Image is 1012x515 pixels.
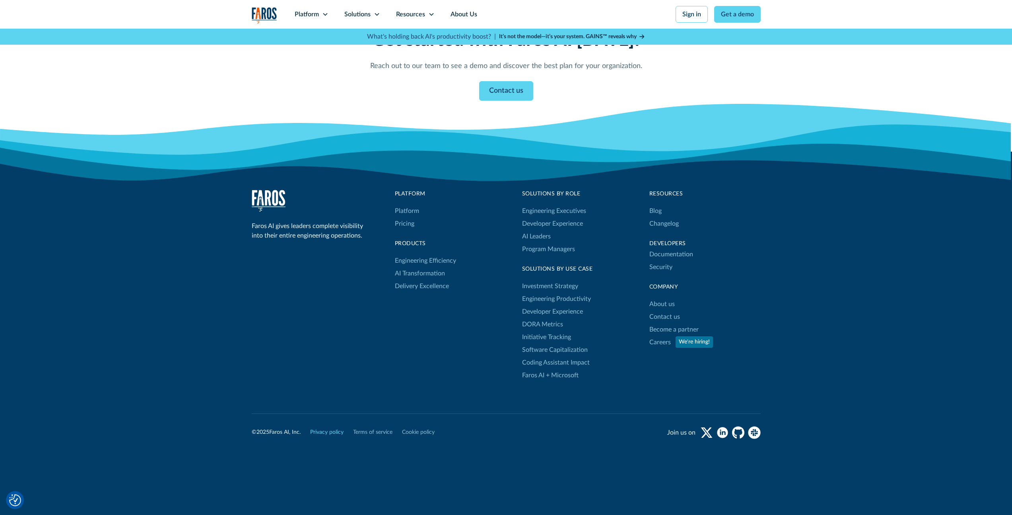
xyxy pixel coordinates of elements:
[395,190,456,198] div: Platform
[252,428,301,437] div: © Faros AI, Inc.
[522,190,586,198] div: Solutions by Role
[396,10,425,19] div: Resources
[679,338,710,346] div: We're hiring!
[522,356,590,369] a: Coding Assistant Impact
[716,426,729,439] a: linkedin
[522,280,578,293] a: Investment Strategy
[499,34,637,39] strong: It’s not the model—it’s your system. GAINS™ reveals why
[649,336,671,349] a: Careers
[649,190,761,198] div: Resources
[344,10,371,19] div: Solutions
[522,243,586,256] a: Program Managers
[479,81,533,101] a: Contact Modal
[315,61,697,72] p: Reach out to our team to see a demo and discover the best plan for your organization.
[676,6,708,23] a: Sign in
[522,217,583,230] a: Developer Experience
[649,283,761,291] div: Company
[353,428,392,437] a: Terms of service
[395,205,419,217] a: Platform
[395,254,456,267] a: Engineering Efficiency
[310,428,344,437] a: Privacy policy
[522,305,583,318] a: Developer Experience
[522,230,551,243] a: AI Leaders
[748,426,761,439] a: slack community
[9,494,21,506] img: Revisit consent button
[295,10,319,19] div: Platform
[522,205,586,217] a: Engineering Executives
[252,190,286,212] img: Faros Logo White
[395,267,445,280] a: AI Transformation
[667,428,695,437] div: Join us on
[649,310,680,323] a: Contact us
[252,7,277,23] a: home
[522,343,588,356] a: Software Capitalization
[9,494,21,506] button: Cookie Settings
[522,331,571,343] a: Initiative Tracking
[522,265,593,273] div: Solutions By Use Case
[649,217,679,230] a: Changelog
[649,323,699,336] a: Become a partner
[700,426,713,439] a: twitter
[395,280,449,293] a: Delivery Excellence
[252,7,277,23] img: Logo of the analytics and reporting company Faros.
[714,6,761,23] a: Get a demo
[252,190,286,212] a: home
[522,369,579,382] a: Faros AI + Microsoft
[395,217,414,230] a: Pricing
[649,298,675,310] a: About us
[649,248,693,261] a: Documentation
[522,293,591,305] a: Engineering Productivity
[256,429,269,435] span: 2025
[402,428,435,437] a: Cookie policy
[649,261,672,273] a: Security
[649,205,662,217] a: Blog
[252,221,367,240] div: Faros AI gives leaders complete visibility into their entire engineering operations.
[395,240,456,248] div: products
[367,32,496,41] p: What's holding back AI's productivity boost? |
[522,318,563,331] a: DORA Metrics
[499,33,645,41] a: It’s not the model—it’s your system. GAINS™ reveals why
[732,426,745,439] a: github
[649,240,761,248] div: Developers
